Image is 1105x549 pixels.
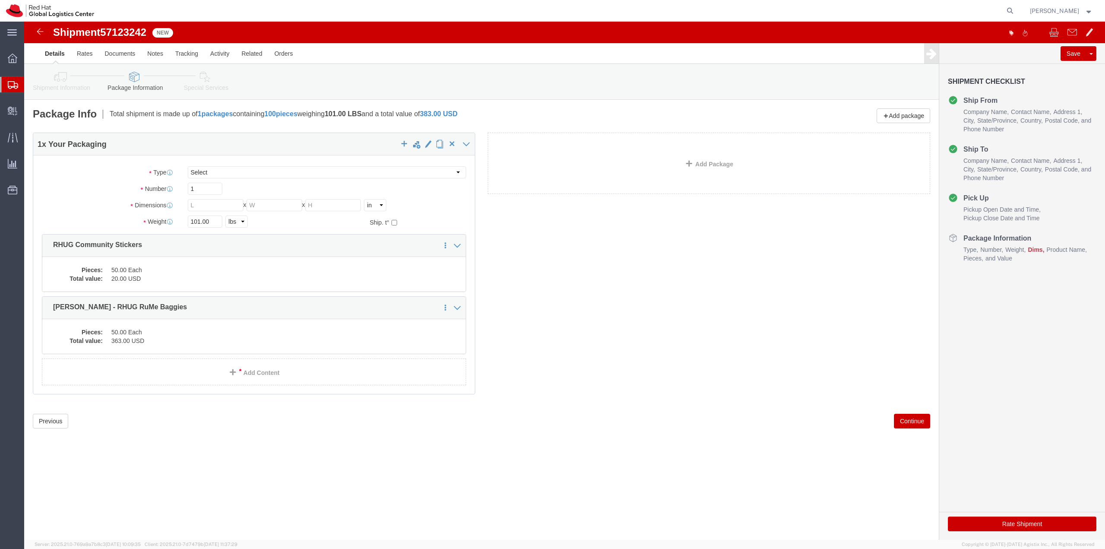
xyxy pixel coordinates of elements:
[24,22,1105,540] iframe: FS Legacy Container
[962,541,1095,548] span: Copyright © [DATE]-[DATE] Agistix Inc., All Rights Reserved
[1030,6,1079,16] span: Jason Alexander
[106,542,141,547] span: [DATE] 10:09:35
[204,542,237,547] span: [DATE] 11:37:29
[1029,6,1093,16] button: [PERSON_NAME]
[145,542,237,547] span: Client: 2025.21.0-7d7479b
[6,4,94,17] img: logo
[35,542,141,547] span: Server: 2025.21.0-769a9a7b8c3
